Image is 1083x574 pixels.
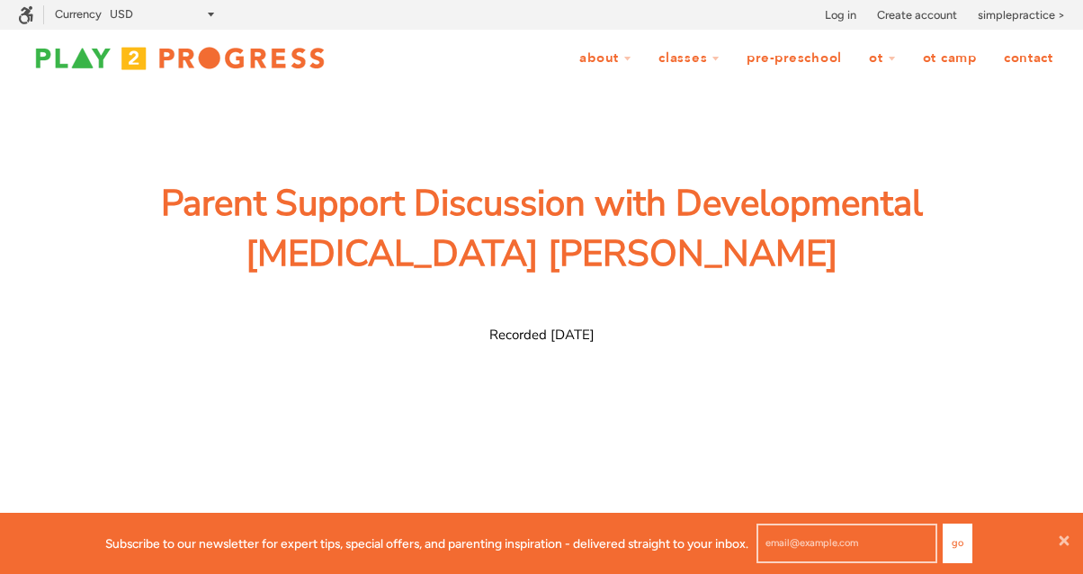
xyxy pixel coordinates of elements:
[943,524,972,563] button: Go
[978,6,1065,24] a: simplepractice >
[911,41,989,76] a: OT Camp
[105,534,748,553] p: Subscribe to our newsletter for expert tips, special offers, and parenting inspiration - delivere...
[735,41,854,76] a: Pre-Preschool
[119,324,964,345] span: Recorded [DATE]
[119,359,964,494] iframe: SoundCloud Element
[18,40,342,76] img: Play2Progress logo
[857,41,908,76] a: OT
[992,41,1065,76] a: Contact
[647,41,731,76] a: Classes
[119,178,964,279] span: Parent Support Discussion with Developmental [MEDICAL_DATA] [PERSON_NAME]
[877,6,957,24] a: Create account
[825,6,856,24] a: Log in
[568,41,643,76] a: About
[756,524,937,563] input: email@example.com
[55,7,102,21] label: Currency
